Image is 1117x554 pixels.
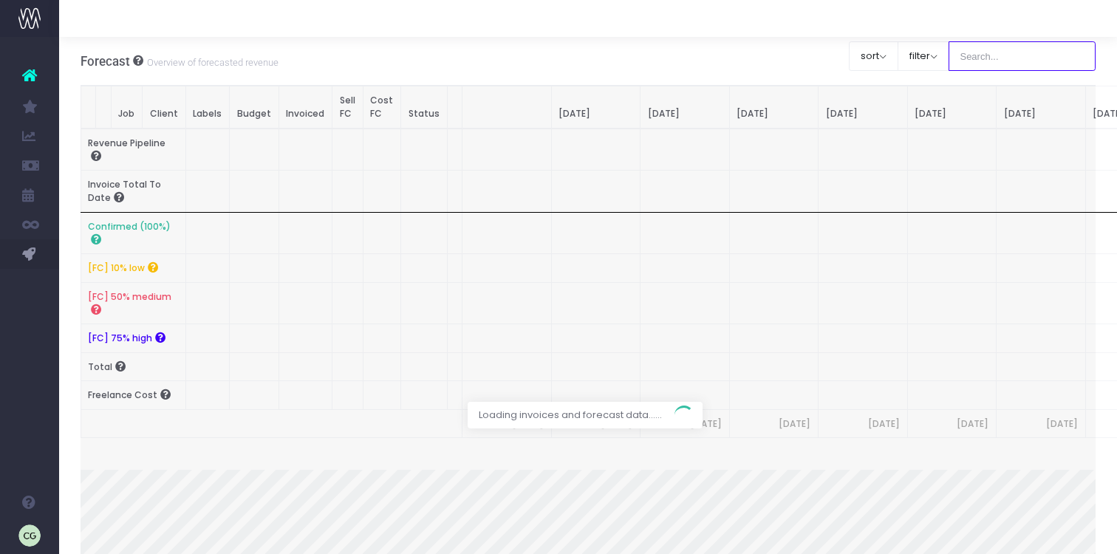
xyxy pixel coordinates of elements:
input: Search... [949,41,1096,71]
button: sort [849,41,898,71]
button: filter [898,41,949,71]
span: Loading invoices and forecast data...... [468,402,673,428]
small: Overview of forecasted revenue [143,54,279,69]
span: Forecast [81,54,130,69]
img: images/default_profile_image.png [18,524,41,547]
